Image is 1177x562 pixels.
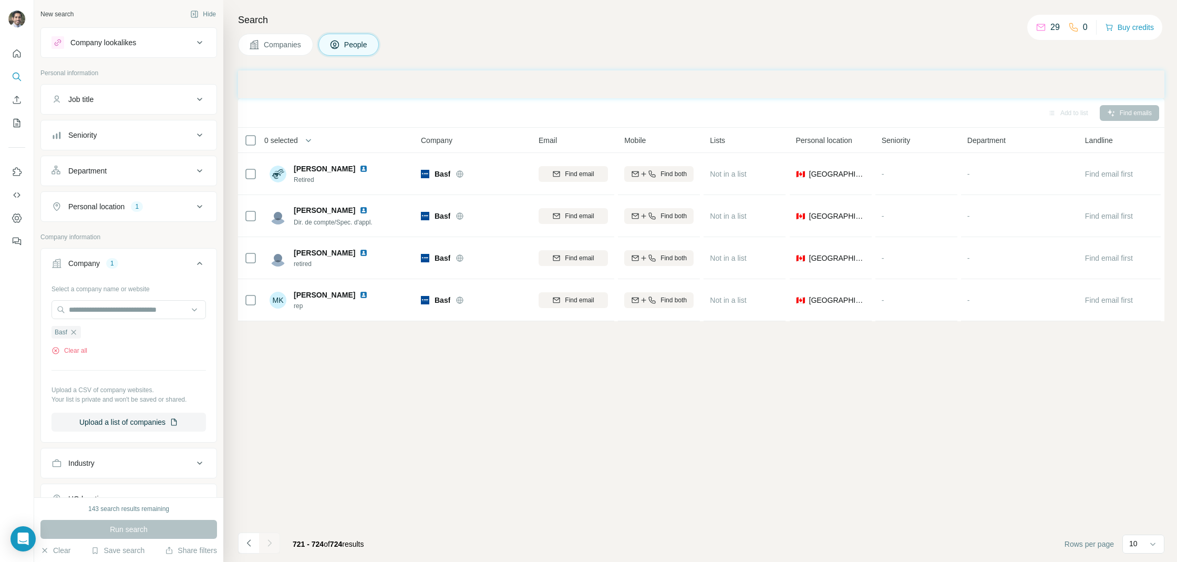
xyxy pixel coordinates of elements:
button: Department [41,158,216,183]
span: - [967,254,970,262]
div: 143 search results remaining [88,504,169,514]
div: New search [40,9,74,19]
div: Seniority [68,130,97,140]
span: - [882,254,884,262]
button: Find email [539,166,608,182]
button: Find email [539,292,608,308]
button: Company lookalikes [41,30,216,55]
span: - [967,212,970,220]
p: 29 [1050,21,1060,34]
div: Open Intercom Messenger [11,526,36,551]
div: Industry [68,458,95,468]
span: - [967,170,970,178]
button: Buy credits [1105,20,1154,35]
span: Find email first [1085,212,1133,220]
span: - [882,170,884,178]
img: Logo of Basf [421,296,429,304]
button: Search [8,67,25,86]
div: Company lookalikes [70,37,136,48]
span: Basf [55,328,67,337]
span: 🇨🇦 [796,253,805,263]
span: 🇨🇦 [796,169,805,179]
img: Avatar [270,208,286,224]
span: 0 selected [264,135,298,146]
img: Logo of Basf [421,254,429,262]
span: Company [421,135,452,146]
span: 🇨🇦 [796,295,805,305]
span: Find email [565,253,594,263]
span: 🇨🇦 [796,211,805,221]
h4: Search [238,13,1164,27]
span: Personal location [796,135,852,146]
iframe: Banner [238,70,1164,98]
img: LinkedIn logo [359,291,368,299]
span: Basf [435,169,450,179]
span: Dir. de compte/Spec. d'appl. [294,219,373,226]
span: Not in a list [710,254,746,262]
p: Upload a CSV of company websites. [51,385,206,395]
button: Company1 [41,251,216,280]
img: Avatar [270,166,286,182]
img: Avatar [270,250,286,267]
p: 10 [1129,538,1138,549]
div: Personal location [68,201,125,212]
span: Not in a list [710,296,746,304]
span: Find email first [1085,170,1133,178]
button: Find both [624,208,694,224]
button: HQ location [41,486,216,512]
div: Company [68,258,100,269]
span: [PERSON_NAME] [294,164,355,174]
span: Find email [565,295,594,305]
span: Basf [435,211,450,221]
span: 721 - 724 [293,540,324,548]
span: [PERSON_NAME] [294,205,355,216]
button: Navigate to previous page [238,533,259,554]
span: Companies [264,39,302,50]
span: - [967,296,970,304]
span: Email [539,135,557,146]
span: [GEOGRAPHIC_DATA] [809,211,865,221]
span: Basf [435,253,450,263]
span: Not in a list [710,212,746,220]
span: [GEOGRAPHIC_DATA] [809,253,865,263]
div: HQ location [68,494,107,504]
span: [PERSON_NAME] [294,248,355,258]
span: Find email first [1085,254,1133,262]
span: of [324,540,330,548]
p: Personal information [40,68,217,78]
span: [GEOGRAPHIC_DATA] [809,295,865,305]
button: Job title [41,87,216,112]
button: Feedback [8,232,25,251]
button: Find both [624,166,694,182]
button: Quick start [8,44,25,63]
button: Find email [539,208,608,224]
p: Your list is private and won't be saved or shared. [51,395,206,404]
span: Retired [294,175,380,185]
span: Find email [565,211,594,221]
span: Find email first [1085,296,1133,304]
span: Find both [660,295,687,305]
span: Not in a list [710,170,746,178]
span: rep [294,301,380,311]
button: Enrich CSV [8,90,25,109]
button: Find email [539,250,608,266]
div: 1 [106,259,118,268]
button: Clear all [51,346,87,355]
button: Clear [40,545,70,556]
span: [PERSON_NAME] [294,290,355,300]
img: Logo of Basf [421,170,429,178]
button: Save search [91,545,144,556]
span: Department [967,135,1006,146]
span: 724 [330,540,342,548]
div: Job title [68,94,94,105]
span: Rows per page [1065,539,1114,549]
span: results [293,540,364,548]
span: Find both [660,211,687,221]
div: Department [68,166,107,176]
p: Company information [40,232,217,242]
span: Basf [435,295,450,305]
button: Share filters [165,545,217,556]
span: Find both [660,169,687,179]
button: My lists [8,114,25,132]
span: - [882,212,884,220]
